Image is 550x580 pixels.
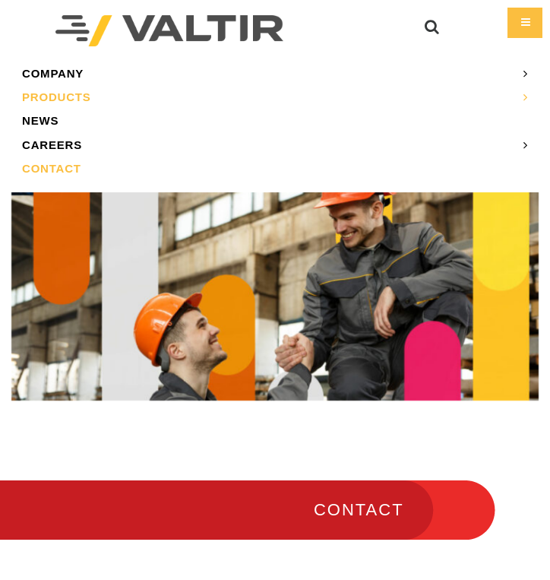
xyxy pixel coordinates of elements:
a: NEWS [11,109,539,132]
a: COMPANY [11,62,539,85]
a: CONTACT [11,157,539,180]
a: CAREERS [11,133,539,157]
img: Contact_1 [11,192,539,401]
div: Menu [507,8,542,38]
img: Valtir [55,15,283,46]
a: PRODUCTS [11,85,539,109]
